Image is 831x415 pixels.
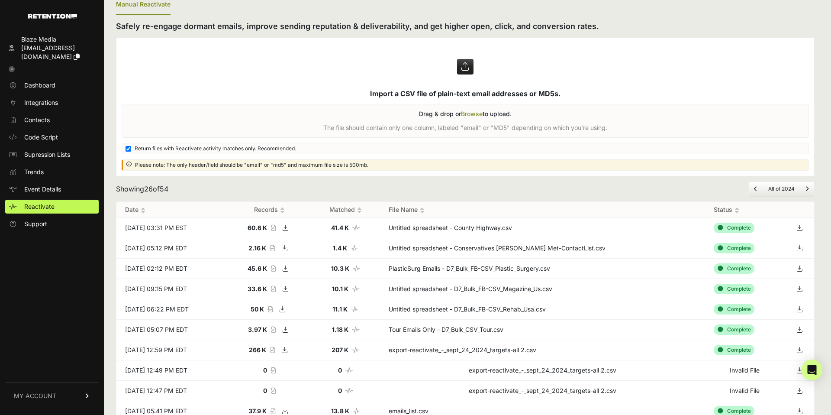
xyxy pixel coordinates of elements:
[5,130,99,144] a: Code Script
[263,387,267,394] strong: 0
[24,168,44,176] span: Trends
[734,207,739,214] img: no_sort-eaf950dc5ab64cae54d48a5578032e96f70b2ecb7d747501f34c8f2db400fb66.gif
[331,407,349,415] strong: 13.8 K
[754,185,757,192] a: Previous
[248,326,267,333] strong: 3.97 K
[805,185,809,192] a: Next
[714,304,754,314] div: Complete
[24,98,58,107] span: Integrations
[271,286,276,292] i: Record count of the file
[116,360,228,381] td: [DATE] 12:49 PM EDT
[160,185,168,193] span: 54
[248,244,266,252] strong: 2.16 K
[135,145,296,152] span: Return files with Reactivate activity matches only. Recommended.
[714,284,754,294] div: Complete
[357,207,362,214] img: no_sort-eaf950dc5ab64cae54d48a5578032e96f70b2ecb7d747501f34c8f2db400fb66.gif
[380,381,705,401] td: export-reactivate_-_sept_24_2024_targets-all 2.csv
[248,407,267,415] strong: 37.9 K
[116,259,228,279] td: [DATE] 02:12 PM EDT
[380,320,705,340] td: Tour Emails Only - D7_Bulk_CSV_Tour.csv
[332,305,348,313] strong: 11.1 K
[116,238,228,259] td: [DATE] 05:12 PM EDT
[353,408,361,414] i: Number of matched records
[380,218,705,238] td: Untitled spreadsheet - County Highway.csv
[5,383,99,409] a: MY ACCOUNT
[271,225,276,231] i: Record count of the file
[748,182,815,196] nav: Page navigation
[332,285,348,292] strong: 10.1 K
[5,148,99,162] a: Supression Lists
[5,165,99,179] a: Trends
[116,299,228,320] td: [DATE] 06:22 PM EDT
[116,20,815,32] h2: Safely re-engage dormant emails, improve sending reputation & deliverability, and get higher open...
[271,266,276,272] i: Record count of the file
[228,202,312,218] th: Records
[5,200,99,214] a: Reactivate
[248,224,267,231] strong: 60.6 K
[116,381,228,401] td: [DATE] 12:47 PM EDT
[380,238,705,259] td: Untitled spreadsheet - Conservatives [PERSON_NAME] Met-ContactList.csv
[714,243,754,253] div: Complete
[24,150,70,159] span: Supression Lists
[332,346,348,353] strong: 207 K
[351,245,358,251] i: Number of matched records
[380,202,705,218] th: File Name
[24,185,61,194] span: Event Details
[116,184,168,194] div: Showing of
[271,327,276,333] i: Record count of the file
[333,244,347,252] strong: 1.4 K
[705,381,785,401] td: Invalid File
[352,225,360,231] i: Number of matched records
[332,326,348,333] strong: 1.18 K
[267,306,273,312] i: Record count of the file
[420,207,425,214] img: no_sort-eaf950dc5ab64cae54d48a5578032e96f70b2ecb7d747501f34c8f2db400fb66.gif
[271,388,276,394] i: Record count of the file
[263,366,267,374] strong: 0
[345,388,353,394] i: Number of matched records
[331,265,349,272] strong: 10.3 K
[338,366,342,374] strong: 0
[21,35,95,44] div: Blaze Media
[380,360,705,381] td: export-reactivate_-_sept_24_2024_targets-all 2.csv
[380,340,705,360] td: export-reactivate_-_sept_24_2024_targets-all 2.csv
[331,224,349,231] strong: 41.4 K
[28,14,77,19] img: Retention.com
[141,207,145,214] img: no_sort-eaf950dc5ab64cae54d48a5578032e96f70b2ecb7d747501f34c8f2db400fb66.gif
[270,347,275,353] i: Record count of the file
[312,202,380,218] th: Matched
[249,346,266,353] strong: 266 K
[763,185,800,192] li: All of 2024
[380,299,705,320] td: Untitled spreadsheet - D7_Bulk_FB-CSV_Rehab_Usa.csv
[14,392,56,400] span: MY ACCOUNT
[271,367,276,373] i: Record count of the file
[345,367,353,373] i: Number of matched records
[270,408,275,414] i: Record count of the file
[705,202,785,218] th: Status
[352,327,360,333] i: Number of matched records
[5,32,99,64] a: Blaze Media [EMAIL_ADDRESS][DOMAIN_NAME]
[116,218,228,238] td: [DATE] 03:31 PM EST
[24,116,50,124] span: Contacts
[705,360,785,381] td: Invalid File
[380,279,705,299] td: Untitled spreadsheet - D7_Bulk_FB-CSV_Magazine_Us.csv
[251,305,264,313] strong: 50 K
[351,306,359,312] i: Number of matched records
[338,387,342,394] strong: 0
[802,360,822,380] div: Open Intercom Messenger
[380,259,705,279] td: PlasticSurg Emails - D7_Bulk_FB-CSV_Plastic_Surgery.csv
[5,96,99,110] a: Integrations
[5,113,99,127] a: Contacts
[714,263,754,274] div: Complete
[116,202,228,218] th: Date
[24,220,47,228] span: Support
[714,345,754,355] div: Complete
[352,347,360,353] i: Number of matched records
[116,320,228,340] td: [DATE] 05:07 PM EDT
[21,44,75,60] span: [EMAIL_ADDRESS][DOMAIN_NAME]
[5,78,99,92] a: Dashboard
[714,324,754,335] div: Complete
[24,202,55,211] span: Reactivate
[116,340,228,360] td: [DATE] 12:59 PM EDT
[126,146,131,152] input: Return files with Reactivate activity matches only. Recommended.
[352,286,360,292] i: Number of matched records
